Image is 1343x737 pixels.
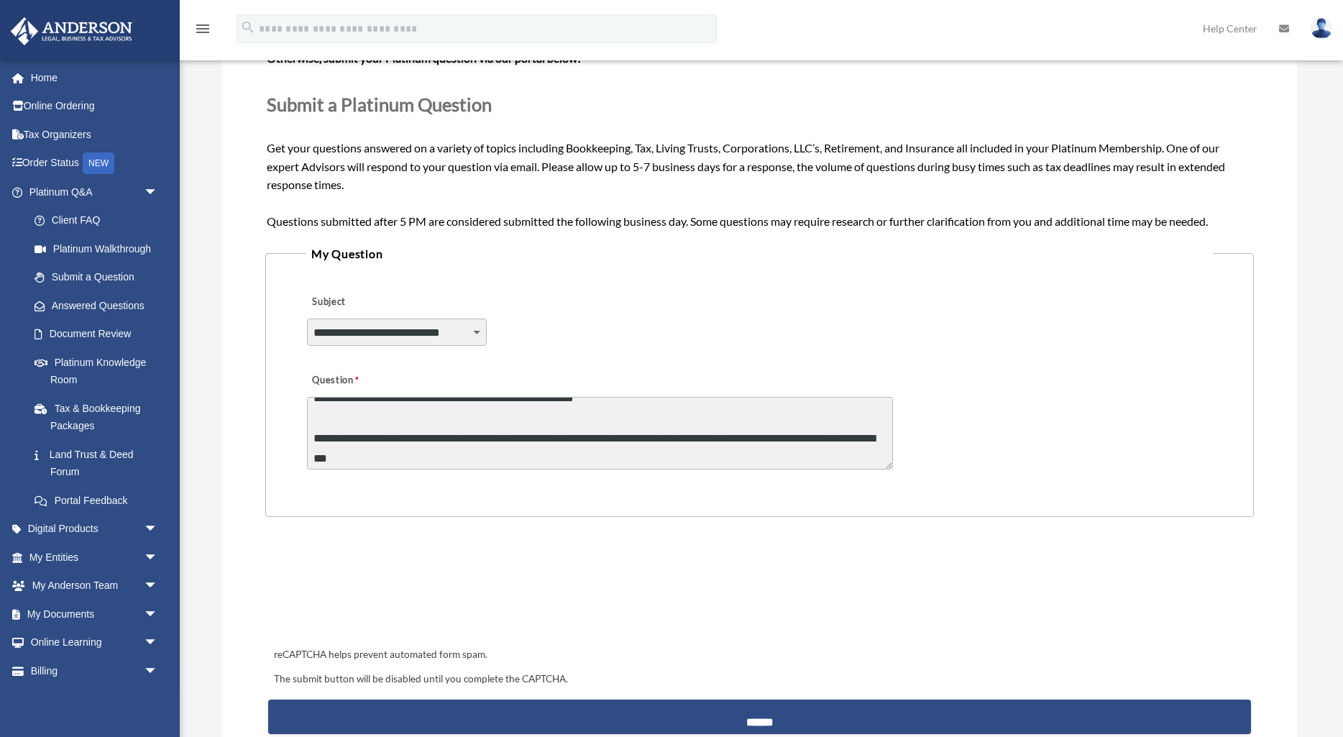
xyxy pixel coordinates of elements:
[268,671,1251,688] div: The submit button will be disabled until you complete the CAPTCHA.
[306,244,1214,264] legend: My Question
[10,149,180,178] a: Order StatusNEW
[307,292,444,312] label: Subject
[20,348,180,394] a: Platinum Knowledge Room
[144,628,173,658] span: arrow_drop_down
[268,646,1251,664] div: reCAPTCHA helps prevent automated form spam.
[144,515,173,544] span: arrow_drop_down
[267,51,581,65] b: Otherwise, submit your Platinum question via our portal below!
[144,656,173,686] span: arrow_drop_down
[307,370,418,390] label: Question
[144,543,173,572] span: arrow_drop_down
[6,17,137,45] img: Anderson Advisors Platinum Portal
[144,572,173,601] span: arrow_drop_down
[270,562,488,618] iframe: reCAPTCHA
[83,152,114,174] div: NEW
[194,25,211,37] a: menu
[10,628,180,657] a: Online Learningarrow_drop_down
[1311,18,1332,39] img: User Pic
[20,486,180,515] a: Portal Feedback
[20,440,180,486] a: Land Trust & Deed Forum
[10,656,180,685] a: Billingarrow_drop_down
[267,93,492,115] span: Submit a Platinum Question
[10,600,180,628] a: My Documentsarrow_drop_down
[10,63,180,92] a: Home
[10,543,180,572] a: My Entitiesarrow_drop_down
[267,12,1252,228] span: Get your questions answered on a variety of topics including Bookkeeping, Tax, Living Trusts, Cor...
[10,515,180,544] a: Digital Productsarrow_drop_down
[10,92,180,121] a: Online Ordering
[20,394,180,440] a: Tax & Bookkeeping Packages
[144,178,173,207] span: arrow_drop_down
[20,291,180,320] a: Answered Questions
[10,685,180,714] a: Events Calendar
[144,600,173,629] span: arrow_drop_down
[20,206,180,235] a: Client FAQ
[20,263,173,292] a: Submit a Question
[20,320,180,349] a: Document Review
[20,234,180,263] a: Platinum Walkthrough
[240,19,256,35] i: search
[194,20,211,37] i: menu
[10,120,180,149] a: Tax Organizers
[10,572,180,600] a: My Anderson Teamarrow_drop_down
[10,178,180,206] a: Platinum Q&Aarrow_drop_down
